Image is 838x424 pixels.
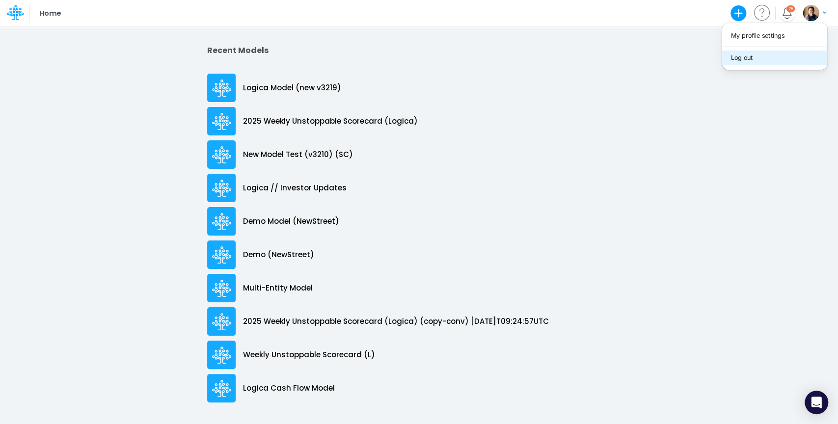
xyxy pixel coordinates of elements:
a: Notifications [782,7,793,19]
p: New Model Test (v3210) (SC) [243,149,353,160]
p: 2025 Weekly Unstoppable Scorecard (Logica) [243,116,418,127]
div: 25 unread items [788,6,793,11]
a: Demo (NewStreet) [207,238,631,271]
a: 2025 Weekly Unstoppable Scorecard (Logica) (copy-conv) [DATE]T09:24:57UTC [207,305,631,338]
p: Weekly Unstoppable Scorecard (L) [243,349,375,361]
a: New Model Test (v3210) (SC) [207,138,631,171]
p: Demo Model (NewStreet) [243,216,339,227]
a: Logica Cash Flow Model [207,371,631,405]
p: Multi-Entity Model [243,283,313,294]
a: Logica // Investor Updates [207,171,631,205]
p: Logica // Investor Updates [243,183,347,194]
p: Demo (NewStreet) [243,249,314,261]
button: My profile settings [722,28,827,43]
a: Weekly Unstoppable Scorecard (L) [207,338,631,371]
a: Logica Model (new v3219) [207,71,631,105]
a: Multi-Entity Model [207,271,631,305]
button: Log out [722,50,827,65]
p: Logica Model (new v3219) [243,82,341,94]
p: Home [40,8,61,19]
a: 2025 Weekly Unstoppable Scorecard (Logica) [207,105,631,138]
h2: Recent Models [207,46,631,55]
a: Demo Model (NewStreet) [207,205,631,238]
p: 2025 Weekly Unstoppable Scorecard (Logica) (copy-conv) [DATE]T09:24:57UTC [243,316,549,327]
div: Open Intercom Messenger [805,391,828,414]
p: Logica Cash Flow Model [243,383,335,394]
